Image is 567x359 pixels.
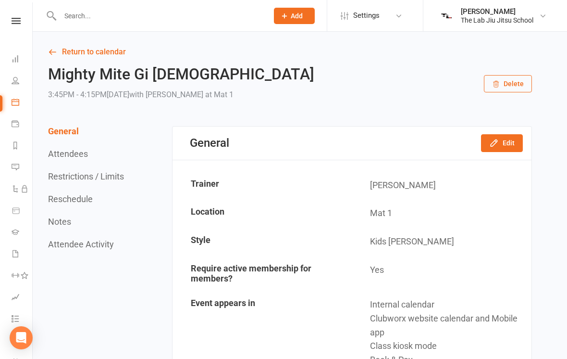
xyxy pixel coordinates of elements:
a: People [12,71,33,92]
td: Location [173,200,352,227]
button: Reschedule [48,194,93,204]
div: The Lab Jiu Jitsu School [461,16,533,25]
a: Product Sales [12,201,33,222]
td: Mat 1 [353,200,531,227]
a: Return to calendar [48,45,532,59]
div: General [190,136,229,150]
span: at Mat 1 [205,90,234,99]
span: Settings [353,5,380,26]
button: Attendee Activity [48,239,114,249]
div: 3:45PM - 4:15PM[DATE] [48,88,314,102]
td: Kids [PERSON_NAME] [353,228,531,256]
button: Edit [481,134,523,152]
a: Assessments [12,287,33,309]
td: Require active membership for members? [173,256,352,290]
a: Reports [12,136,33,157]
button: Delete [484,75,532,92]
a: Dashboard [12,49,33,71]
div: [PERSON_NAME] [461,7,533,16]
span: Add [291,12,303,20]
span: with [PERSON_NAME] [129,90,203,99]
img: thumb_image1727872028.png [437,6,456,26]
td: Yes [353,256,531,290]
button: General [48,126,79,136]
td: Trainer [173,172,352,199]
a: Calendar [12,92,33,114]
button: Notes [48,217,71,227]
td: Style [173,228,352,256]
div: Internal calendar [370,298,524,312]
button: Add [274,8,315,24]
input: Search... [57,9,261,23]
div: Open Intercom Messenger [10,326,33,349]
td: [PERSON_NAME] [353,172,531,199]
button: Restrictions / Limits [48,171,124,181]
button: Attendees [48,149,88,159]
h2: Mighty Mite Gi [DEMOGRAPHIC_DATA] [48,66,314,83]
div: Class kiosk mode [370,339,524,353]
div: Clubworx website calendar and Mobile app [370,312,524,340]
a: Payments [12,114,33,136]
